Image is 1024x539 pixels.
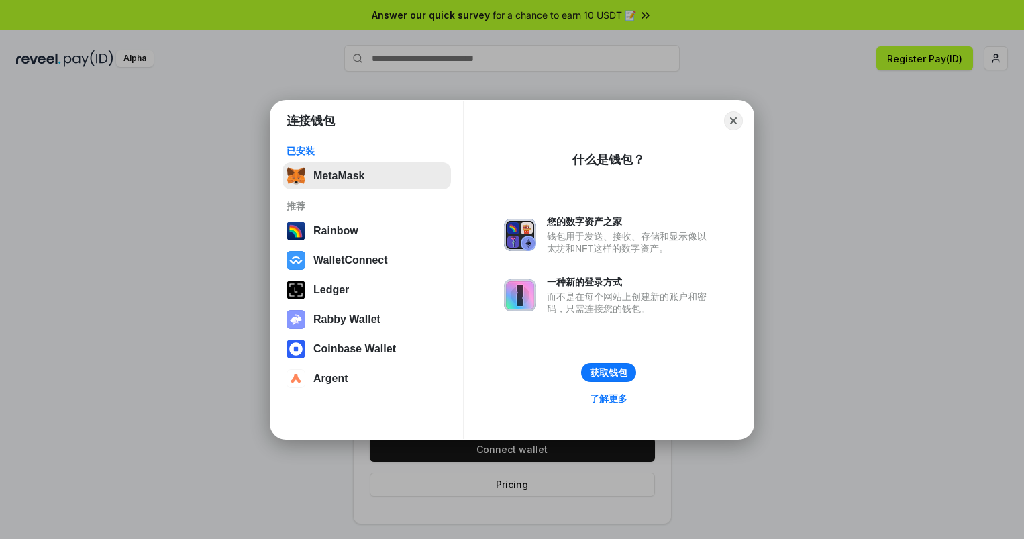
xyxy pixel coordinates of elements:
img: svg+xml,%3Csvg%20width%3D%2228%22%20height%3D%2228%22%20viewBox%3D%220%200%2028%2028%22%20fill%3D... [287,369,305,388]
div: Ledger [313,284,349,296]
div: Coinbase Wallet [313,343,396,355]
a: 了解更多 [582,390,635,407]
button: WalletConnect [283,247,451,274]
div: Argent [313,373,348,385]
button: 获取钱包 [581,363,636,382]
img: svg+xml,%3Csvg%20width%3D%2228%22%20height%3D%2228%22%20viewBox%3D%220%200%2028%2028%22%20fill%3D... [287,340,305,358]
img: svg+xml,%3Csvg%20xmlns%3D%22http%3A%2F%2Fwww.w3.org%2F2000%2Fsvg%22%20fill%3D%22none%22%20viewBox... [287,310,305,329]
img: svg+xml,%3Csvg%20xmlns%3D%22http%3A%2F%2Fwww.w3.org%2F2000%2Fsvg%22%20fill%3D%22none%22%20viewBox... [504,279,536,311]
div: WalletConnect [313,254,388,266]
div: 已安装 [287,145,447,157]
button: Close [724,111,743,130]
img: svg+xml,%3Csvg%20width%3D%2228%22%20height%3D%2228%22%20viewBox%3D%220%200%2028%2028%22%20fill%3D... [287,251,305,270]
button: MetaMask [283,162,451,189]
div: 而不是在每个网站上创建新的账户和密码，只需连接您的钱包。 [547,291,713,315]
div: 什么是钱包？ [572,152,645,168]
div: 推荐 [287,200,447,212]
img: svg+xml,%3Csvg%20xmlns%3D%22http%3A%2F%2Fwww.w3.org%2F2000%2Fsvg%22%20fill%3D%22none%22%20viewBox... [504,219,536,251]
div: MetaMask [313,170,364,182]
button: Rabby Wallet [283,306,451,333]
img: svg+xml,%3Csvg%20width%3D%22120%22%20height%3D%22120%22%20viewBox%3D%220%200%20120%20120%22%20fil... [287,222,305,240]
button: Ledger [283,277,451,303]
div: 钱包用于发送、接收、存储和显示像以太坊和NFT这样的数字资产。 [547,230,713,254]
div: Rabby Wallet [313,313,380,326]
div: 了解更多 [590,393,627,405]
h1: 连接钱包 [287,113,335,129]
img: svg+xml,%3Csvg%20fill%3D%22none%22%20height%3D%2233%22%20viewBox%3D%220%200%2035%2033%22%20width%... [287,166,305,185]
button: Rainbow [283,217,451,244]
div: 获取钱包 [590,366,627,379]
div: 您的数字资产之家 [547,215,713,228]
div: 一种新的登录方式 [547,276,713,288]
button: Argent [283,365,451,392]
button: Coinbase Wallet [283,336,451,362]
div: Rainbow [313,225,358,237]
img: svg+xml,%3Csvg%20xmlns%3D%22http%3A%2F%2Fwww.w3.org%2F2000%2Fsvg%22%20width%3D%2228%22%20height%3... [287,281,305,299]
